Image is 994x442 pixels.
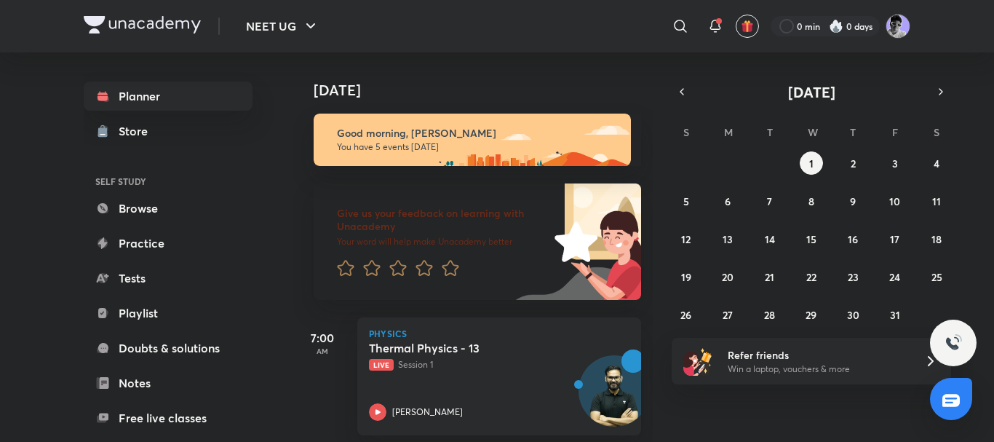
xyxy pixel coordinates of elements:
[883,151,907,175] button: October 3, 2025
[84,82,253,111] a: Planner
[728,347,907,363] h6: Refer friends
[892,157,898,170] abbr: October 3, 2025
[800,151,823,175] button: October 1, 2025
[84,16,201,37] a: Company Logo
[681,232,691,246] abbr: October 12, 2025
[724,125,733,139] abbr: Monday
[841,227,864,250] button: October 16, 2025
[809,157,814,170] abbr: October 1, 2025
[716,265,739,288] button: October 20, 2025
[931,270,942,284] abbr: October 25, 2025
[806,232,816,246] abbr: October 15, 2025
[579,363,649,433] img: Avatar
[369,341,550,355] h5: Thermal Physics - 13
[728,363,907,376] p: Win a laptop, vouchers & more
[736,15,759,38] button: avatar
[337,141,618,153] p: You have 5 events [DATE]
[723,308,733,322] abbr: October 27, 2025
[829,19,843,33] img: streak
[369,329,629,338] p: Physics
[767,194,772,208] abbr: October 7, 2025
[850,125,856,139] abbr: Thursday
[788,82,835,102] span: [DATE]
[851,157,856,170] abbr: October 2, 2025
[889,194,900,208] abbr: October 10, 2025
[883,265,907,288] button: October 24, 2025
[84,117,253,146] a: Store
[841,189,864,213] button: October 9, 2025
[675,189,698,213] button: October 5, 2025
[314,82,656,99] h4: [DATE]
[892,125,898,139] abbr: Friday
[741,20,754,33] img: avatar
[765,232,775,246] abbr: October 14, 2025
[84,368,253,398] a: Notes
[716,189,739,213] button: October 6, 2025
[850,194,856,208] abbr: October 9, 2025
[841,151,864,175] button: October 2, 2025
[716,227,739,250] button: October 13, 2025
[314,114,631,166] img: morning
[758,303,782,326] button: October 28, 2025
[84,16,201,33] img: Company Logo
[945,334,962,352] img: ttu
[337,207,549,233] h6: Give us your feedback on learning with Unacademy
[886,14,910,39] img: henil patel
[758,227,782,250] button: October 14, 2025
[883,227,907,250] button: October 17, 2025
[934,125,939,139] abbr: Saturday
[800,303,823,326] button: October 29, 2025
[808,194,814,208] abbr: October 8, 2025
[84,264,253,293] a: Tests
[841,265,864,288] button: October 23, 2025
[293,347,351,355] p: AM
[84,229,253,258] a: Practice
[683,347,712,376] img: referral
[369,358,597,371] p: Session 1
[722,270,733,284] abbr: October 20, 2025
[84,194,253,223] a: Browse
[883,303,907,326] button: October 31, 2025
[890,308,900,322] abbr: October 31, 2025
[800,265,823,288] button: October 22, 2025
[683,125,689,139] abbr: Sunday
[725,194,731,208] abbr: October 6, 2025
[800,189,823,213] button: October 8, 2025
[692,82,931,102] button: [DATE]
[675,303,698,326] button: October 26, 2025
[883,189,907,213] button: October 10, 2025
[890,232,899,246] abbr: October 17, 2025
[931,232,942,246] abbr: October 18, 2025
[505,183,641,300] img: feedback_image
[934,157,939,170] abbr: October 4, 2025
[925,189,948,213] button: October 11, 2025
[925,227,948,250] button: October 18, 2025
[847,308,859,322] abbr: October 30, 2025
[800,227,823,250] button: October 15, 2025
[889,270,900,284] abbr: October 24, 2025
[680,308,691,322] abbr: October 26, 2025
[84,334,253,363] a: Doubts & solutions
[806,270,816,284] abbr: October 22, 2025
[675,265,698,288] button: October 19, 2025
[84,169,253,194] h6: SELF STUDY
[369,359,394,371] span: Live
[841,303,864,326] button: October 30, 2025
[337,127,618,140] h6: Good morning, [PERSON_NAME]
[765,270,774,284] abbr: October 21, 2025
[84,299,253,328] a: Playlist
[683,194,689,208] abbr: October 5, 2025
[716,303,739,326] button: October 27, 2025
[764,308,775,322] abbr: October 28, 2025
[925,151,948,175] button: October 4, 2025
[681,270,691,284] abbr: October 19, 2025
[237,12,328,41] button: NEET UG
[675,227,698,250] button: October 12, 2025
[925,265,948,288] button: October 25, 2025
[808,125,818,139] abbr: Wednesday
[119,122,156,140] div: Store
[767,125,773,139] abbr: Tuesday
[932,194,941,208] abbr: October 11, 2025
[758,189,782,213] button: October 7, 2025
[723,232,733,246] abbr: October 13, 2025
